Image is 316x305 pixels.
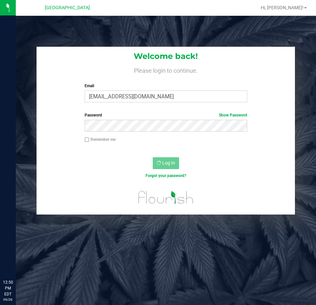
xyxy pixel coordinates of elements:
input: Remember me [85,138,89,142]
img: flourish_logo.svg [134,186,198,209]
a: Show Password [219,113,247,117]
span: Log In [162,160,175,165]
p: 12:50 PM EDT [3,279,13,297]
p: 09/26 [3,297,13,302]
span: Hi, [PERSON_NAME]! [261,5,303,10]
label: Email [85,83,247,89]
span: [GEOGRAPHIC_DATA] [45,5,90,11]
h4: Please login to continue. [37,66,295,74]
button: Log In [153,157,179,169]
h1: Welcome back! [37,52,295,61]
a: Forgot your password? [145,173,186,178]
span: Password [85,113,102,117]
label: Remember me [85,137,116,142]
